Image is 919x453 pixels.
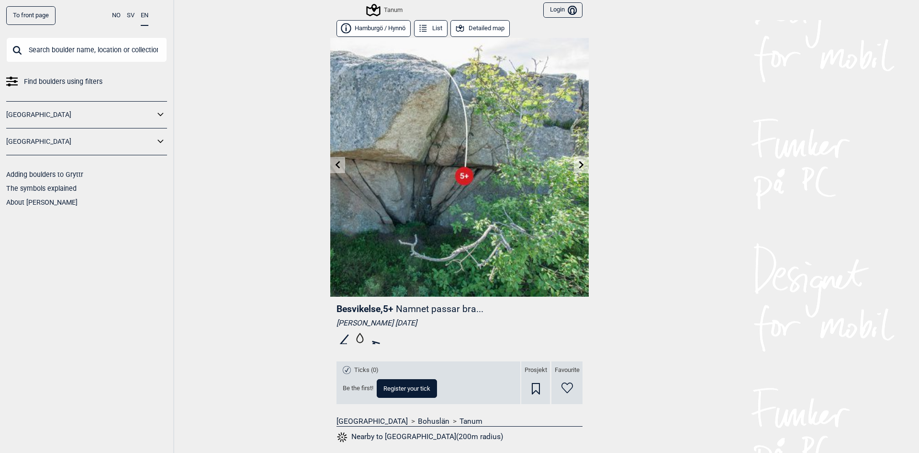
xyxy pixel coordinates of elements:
[383,385,430,392] span: Register your tick
[336,20,411,37] button: Hamburgö / Hynnö
[141,6,148,26] button: EN
[112,6,121,25] button: NO
[336,431,503,443] button: Nearby to [GEOGRAPHIC_DATA](200m radius)
[24,75,102,89] span: Find boulders using filters
[377,379,437,398] button: Register your tick
[555,366,580,374] span: Favourite
[6,6,56,25] a: To front page
[396,303,483,314] p: Namnet passar bra...
[336,303,393,314] span: Besvikelse , 5+
[6,75,167,89] a: Find boulders using filters
[354,366,379,374] span: Ticks (0)
[336,417,583,426] nav: > >
[336,318,583,328] div: [PERSON_NAME] [DATE]
[450,20,510,37] button: Detailed map
[6,108,155,122] a: [GEOGRAPHIC_DATA]
[521,361,550,404] div: Prosjekt
[418,417,449,426] a: Bohuslän
[6,185,77,192] a: The symbols explained
[6,37,167,62] input: Search boulder name, location or collection
[6,135,155,149] a: [GEOGRAPHIC_DATA]
[414,20,448,37] button: List
[459,417,482,426] a: Tanum
[6,198,78,206] a: About [PERSON_NAME]
[6,171,83,178] a: Adding boulders to Gryttr
[543,2,583,18] button: Login
[127,6,134,25] button: SV
[343,384,373,393] span: Be the first!
[368,4,403,16] div: Tanum
[336,417,408,426] a: [GEOGRAPHIC_DATA]
[330,38,589,297] img: Besvikelse 210113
